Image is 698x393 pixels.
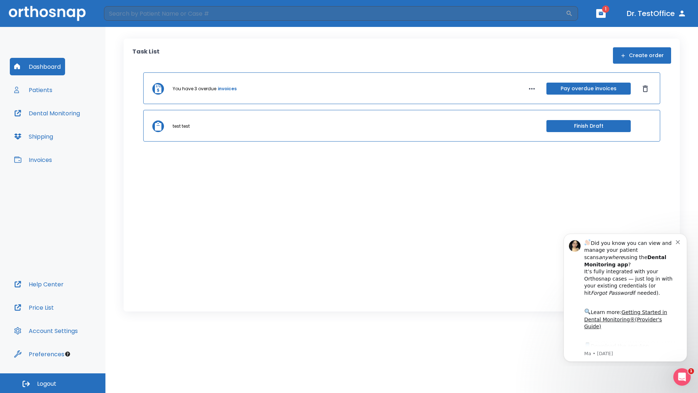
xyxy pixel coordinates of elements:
[639,83,651,95] button: Dismiss
[10,275,68,293] button: Help Center
[10,299,58,316] button: Price List
[37,380,56,388] span: Logout
[32,123,123,130] p: Message from Ma, sent 6w ago
[546,120,631,132] button: Finish Draft
[546,83,631,95] button: Pay overdue invoices
[218,86,237,92] a: invoices
[10,104,84,122] button: Dental Monitoring
[32,116,96,129] a: App Store
[624,7,689,20] button: Dr. TestOffice
[132,47,160,64] p: Task List
[173,86,216,92] p: You have 3 overdue
[104,6,566,21] input: Search by Patient Name or Case #
[602,5,609,13] span: 1
[10,128,57,145] button: Shipping
[10,345,69,363] button: Preferences
[32,114,123,151] div: Download the app: | ​ Let us know if you need help getting started!
[673,368,691,386] iframe: Intercom live chat
[10,151,56,168] button: Invoices
[10,81,57,99] button: Patients
[10,58,65,75] button: Dashboard
[688,368,694,374] span: 1
[173,123,190,130] p: test test
[9,6,86,21] img: Orthosnap
[64,351,71,357] div: Tooltip anchor
[123,11,129,17] button: Dismiss notification
[10,322,82,340] button: Account Settings
[613,47,671,64] button: Create order
[553,227,698,366] iframe: Intercom notifications message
